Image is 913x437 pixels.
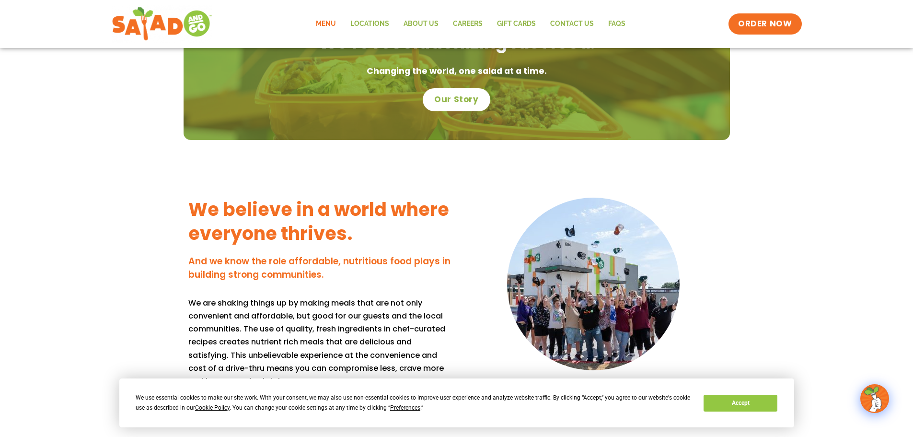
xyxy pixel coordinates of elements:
[188,296,452,388] div: Page 2
[188,255,452,282] h4: And we know the role affordable, nutritious food plays in building strong communities.
[423,88,490,111] a: Our Story
[434,94,478,106] span: Our Story
[112,5,213,43] img: new-SAG-logo-768×292
[136,393,692,413] div: We use essential cookies to make our site work. With your consent, we may also use non-essential ...
[188,296,452,388] p: We are shaking things up by making meals that are not only convenient and affordable, but good fo...
[309,13,343,35] a: Menu
[704,395,777,412] button: Accept
[728,13,801,35] a: ORDER NOW
[343,13,396,35] a: Locations
[543,13,601,35] a: Contact Us
[309,13,633,35] nav: Menu
[193,64,720,79] p: Changing the world, one salad at a time.
[195,404,230,411] span: Cookie Policy
[396,13,446,35] a: About Us
[390,404,420,411] span: Preferences
[188,198,452,245] h3: We believe in a world where everyone thrives.
[601,13,633,35] a: FAQs
[446,13,490,35] a: Careers
[507,198,680,370] img: DSC02078 copy
[861,385,888,412] img: wpChatIcon
[119,378,794,427] div: Cookie Consent Prompt
[490,13,543,35] a: GIFT CARDS
[738,18,792,30] span: ORDER NOW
